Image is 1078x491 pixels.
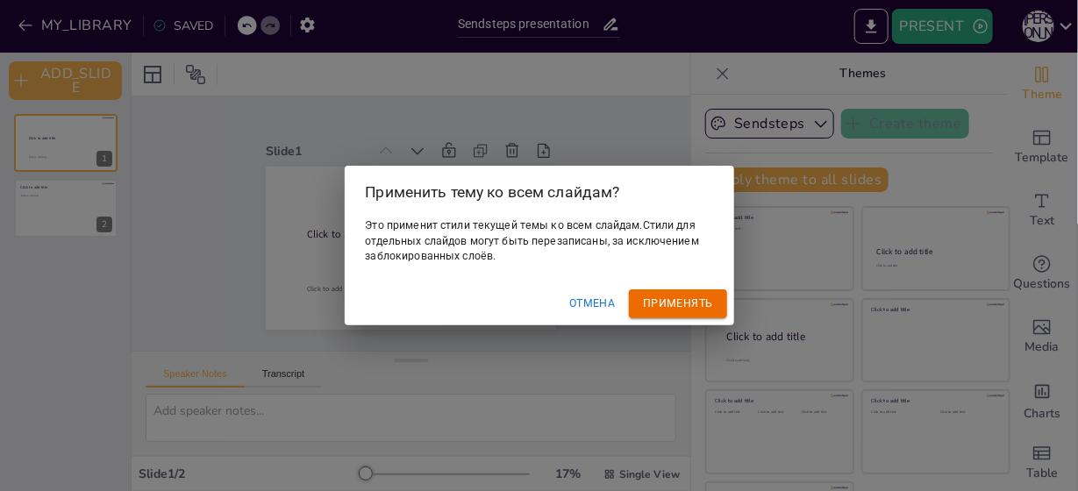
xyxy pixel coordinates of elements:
ya-tr-span: Отмена [569,295,615,313]
button: Применять [629,289,726,318]
ya-tr-span: Применять [643,295,712,313]
button: Отмена [562,289,622,318]
ya-tr-span: Это применит стили текущей темы ко всем слайдам. [366,219,643,231]
ya-tr-span: Стили для отдельных слайдов могут быть перезаписаны, за исключением заблокированных слоёв. [366,219,699,262]
ya-tr-span: Применить тему ко всем слайдам? [366,183,620,201]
